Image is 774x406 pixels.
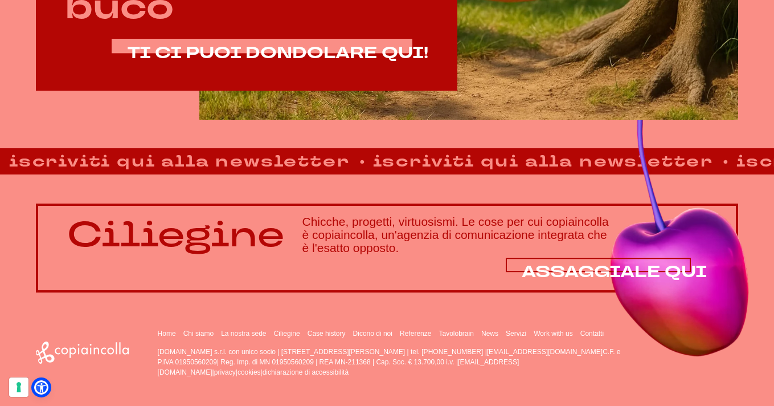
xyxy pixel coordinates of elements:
[364,149,723,173] strong: iscriviti qui alla newsletter
[353,330,392,338] a: Dicono di noi
[158,358,519,376] a: [EMAIL_ADDRESS][DOMAIN_NAME]
[128,42,428,64] span: TI CI PUOI DONDOLARE QUI!
[263,368,349,376] a: dichiarazione di accessibilità
[522,261,707,283] span: ASSAGGIALE QUI
[308,330,346,338] a: Case history
[128,44,428,62] a: TI CI PUOI DONDOLARE QUI!
[481,330,498,338] a: News
[302,215,707,254] h3: Chicche, progetti, virtuosismi. Le cose per cui copiaincolla è copiaincolla, un'agenzia di comuni...
[522,263,707,281] a: ASSAGGIALE QUI
[439,330,474,338] a: Tavolobrain
[214,368,236,376] a: privacy
[183,330,214,338] a: Chi siamo
[67,216,284,254] p: Ciliegine
[487,348,603,356] a: [EMAIL_ADDRESS][DOMAIN_NAME]
[158,347,622,377] p: [DOMAIN_NAME] s.r.l. con unico socio | [STREET_ADDRESS][PERSON_NAME] | tel. [PHONE_NUMBER] | C.F....
[534,330,572,338] a: Work with us
[158,330,176,338] a: Home
[580,330,604,338] a: Contatti
[221,330,266,338] a: La nostra sede
[274,330,300,338] a: Ciliegine
[34,380,48,395] a: Open Accessibility Menu
[9,377,28,397] button: Le tue preferenze relative al consenso per le tecnologie di tracciamento
[237,368,261,376] a: cookies
[506,330,526,338] a: Servizi
[400,330,431,338] a: Referenze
